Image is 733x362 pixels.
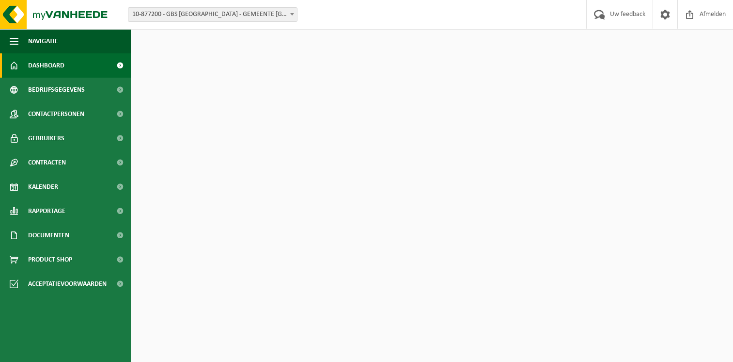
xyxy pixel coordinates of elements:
span: Rapportage [28,199,65,223]
span: Contracten [28,150,66,175]
span: Gebruikers [28,126,64,150]
span: Product Shop [28,247,72,272]
span: Kalender [28,175,58,199]
span: Bedrijfsgegevens [28,78,85,102]
span: Dashboard [28,53,64,78]
span: Contactpersonen [28,102,84,126]
span: Navigatie [28,29,58,53]
span: 10-877200 - GBS BOSDAM - GEMEENTE BEVEREN - KOSTENPLAATS 5 - BEVEREN-WAAS [128,7,297,22]
span: Acceptatievoorwaarden [28,272,107,296]
span: 10-877200 - GBS BOSDAM - GEMEENTE BEVEREN - KOSTENPLAATS 5 - BEVEREN-WAAS [128,8,297,21]
span: Documenten [28,223,69,247]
